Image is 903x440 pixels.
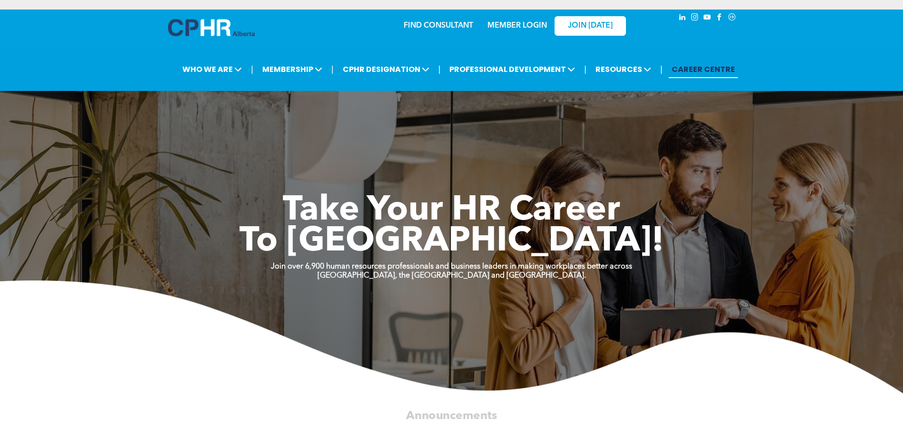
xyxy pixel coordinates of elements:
span: PROFESSIONAL DEVELOPMENT [447,60,578,78]
a: linkedin [677,12,688,25]
a: Social network [727,12,737,25]
a: facebook [714,12,725,25]
span: MEMBERSHIP [259,60,325,78]
a: FIND CONSULTANT [404,22,473,30]
strong: [GEOGRAPHIC_DATA], the [GEOGRAPHIC_DATA] and [GEOGRAPHIC_DATA]. [318,272,586,280]
a: instagram [690,12,700,25]
span: Take Your HR Career [283,194,620,228]
a: MEMBER LOGIN [487,22,547,30]
li: | [331,60,334,79]
span: JOIN [DATE] [568,21,613,30]
a: youtube [702,12,713,25]
span: Announcements [406,410,497,421]
li: | [251,60,253,79]
span: WHO WE ARE [179,60,245,78]
span: To [GEOGRAPHIC_DATA]! [239,225,664,259]
li: | [438,60,441,79]
a: CAREER CENTRE [669,60,738,78]
img: A blue and white logo for cp alberta [168,19,255,36]
span: CPHR DESIGNATION [340,60,432,78]
strong: Join over 6,900 human resources professionals and business leaders in making workplaces better ac... [271,263,632,270]
li: | [584,60,586,79]
span: RESOURCES [593,60,654,78]
a: JOIN [DATE] [555,16,626,36]
li: | [660,60,663,79]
